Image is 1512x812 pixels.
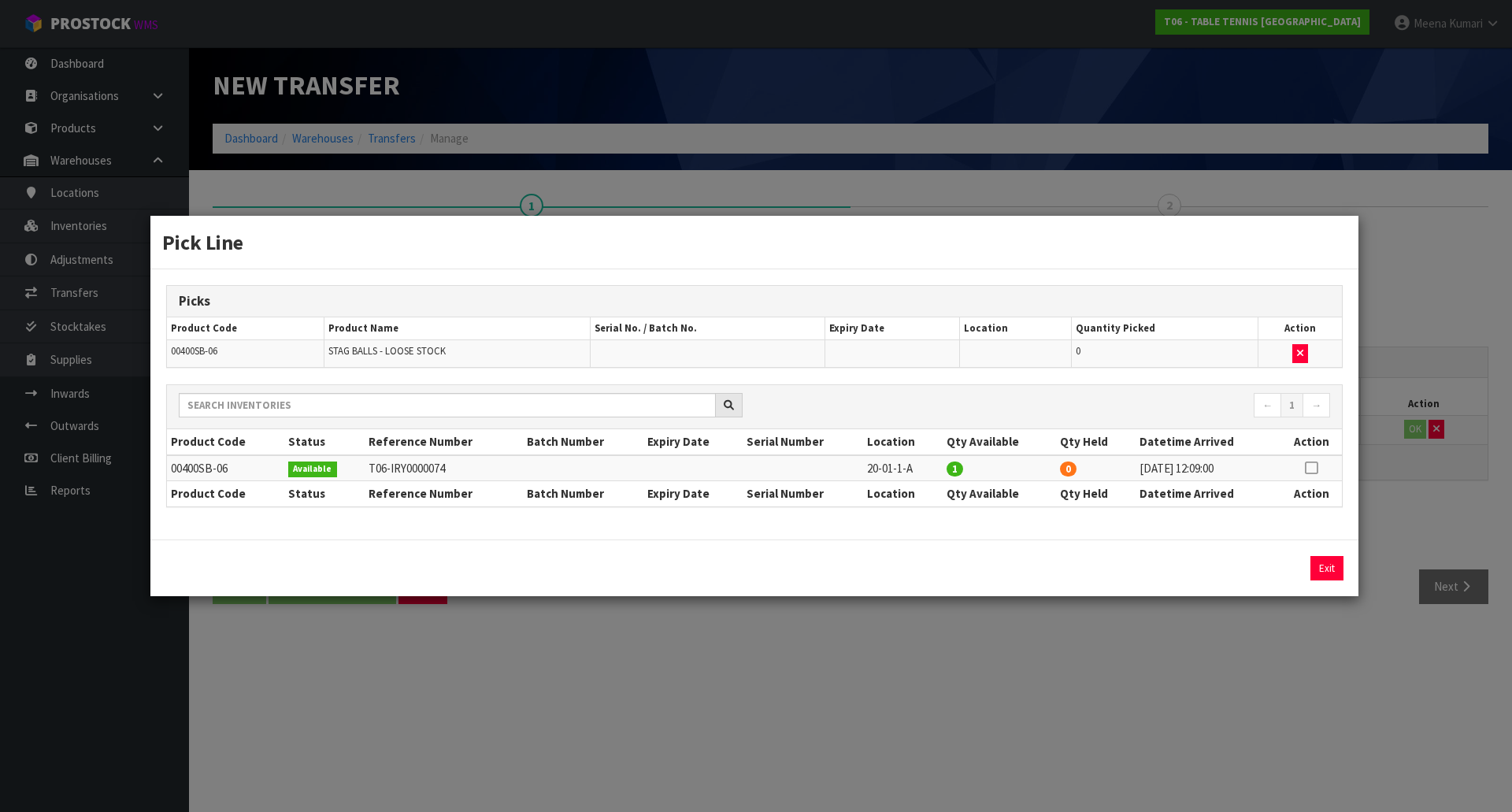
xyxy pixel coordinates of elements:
[1136,429,1280,454] th: Datetime Arrived
[1254,393,1281,418] a: ←
[1072,317,1258,340] th: Quantity Picked
[743,481,863,506] th: Serial Number
[179,294,1330,309] h3: Picks
[943,429,1056,454] th: Qty Available
[1310,556,1343,580] button: Exit
[324,317,591,340] th: Product Name
[643,481,743,506] th: Expiry Date
[167,429,284,454] th: Product Code
[1136,455,1280,481] td: [DATE] 12:09:00
[523,481,643,506] th: Batch Number
[825,317,960,340] th: Expiry Date
[1136,481,1280,506] th: Datetime Arrived
[1280,429,1342,454] th: Action
[365,429,523,454] th: Reference Number
[960,317,1072,340] th: Location
[288,462,338,477] span: Available
[365,455,523,481] td: T06-IRY0000074
[284,429,365,454] th: Status
[643,429,743,454] th: Expiry Date
[743,429,863,454] th: Serial Number
[1258,317,1342,340] th: Action
[171,344,217,358] span: 00400SB-06
[947,462,963,476] span: 1
[1056,429,1136,454] th: Qty Held
[766,393,1330,421] nav: Page navigation
[523,429,643,454] th: Batch Number
[1076,344,1080,358] span: 0
[162,228,1347,257] h3: Pick Line
[1303,393,1330,418] a: →
[863,429,943,454] th: Location
[1060,462,1077,476] span: 0
[943,481,1056,506] th: Qty Available
[179,393,716,417] input: Search inventories
[1280,481,1342,506] th: Action
[284,481,365,506] th: Status
[328,344,446,358] span: STAG BALLS - LOOSE STOCK
[167,455,284,481] td: 00400SB-06
[1280,393,1303,418] a: 1
[591,317,825,340] th: Serial No. / Batch No.
[365,481,523,506] th: Reference Number
[167,317,324,340] th: Product Code
[863,455,943,481] td: 20-01-1-A
[863,481,943,506] th: Location
[167,481,284,506] th: Product Code
[1056,481,1136,506] th: Qty Held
